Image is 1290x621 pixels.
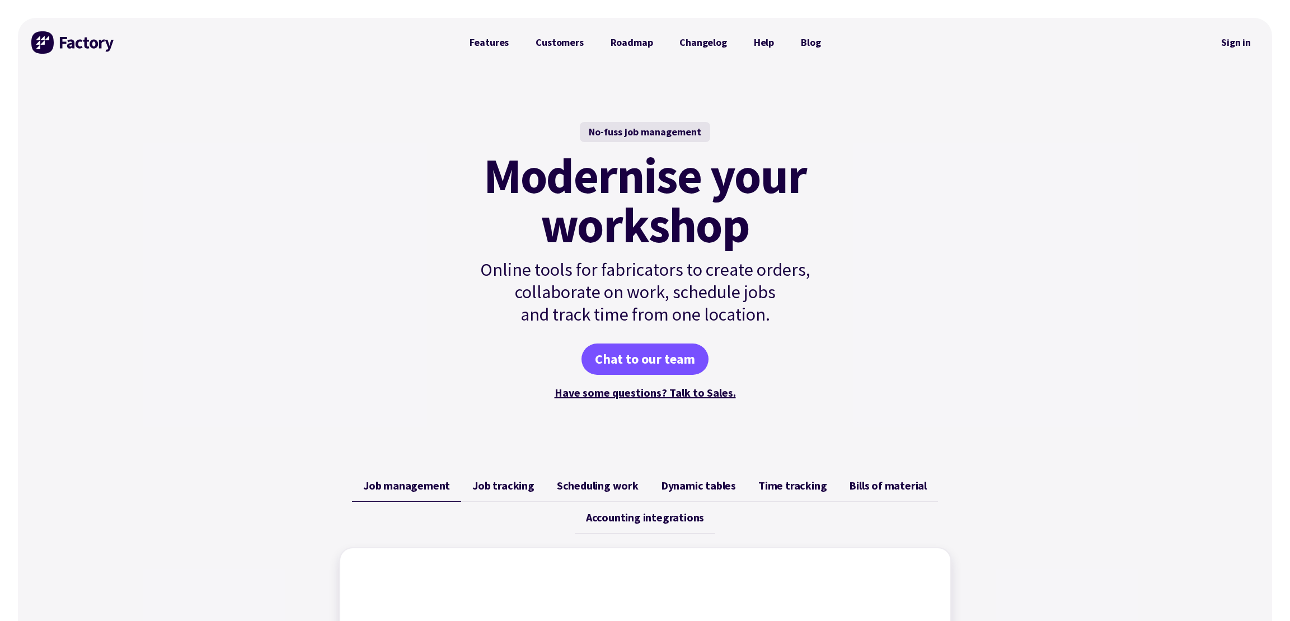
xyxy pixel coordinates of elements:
nav: Secondary Navigation [1213,30,1259,55]
a: Customers [522,31,597,54]
a: Sign in [1213,30,1259,55]
span: Job management [363,479,450,492]
span: Accounting integrations [586,511,704,524]
a: Changelog [666,31,740,54]
a: Have some questions? Talk to Sales. [555,385,736,399]
mark: Modernise your workshop [484,151,806,250]
span: Bills of material [849,479,927,492]
a: Features [456,31,523,54]
span: Scheduling work [557,479,639,492]
img: Factory [31,31,115,54]
p: Online tools for fabricators to create orders, collaborate on work, schedule jobs and track time ... [456,258,834,326]
a: Roadmap [597,31,667,54]
a: Chat to our team [581,344,709,375]
a: Help [740,31,787,54]
div: No-fuss job management [580,122,710,142]
nav: Primary Navigation [456,31,834,54]
span: Dynamic tables [661,479,736,492]
a: Blog [787,31,834,54]
span: Job tracking [472,479,534,492]
span: Time tracking [758,479,827,492]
